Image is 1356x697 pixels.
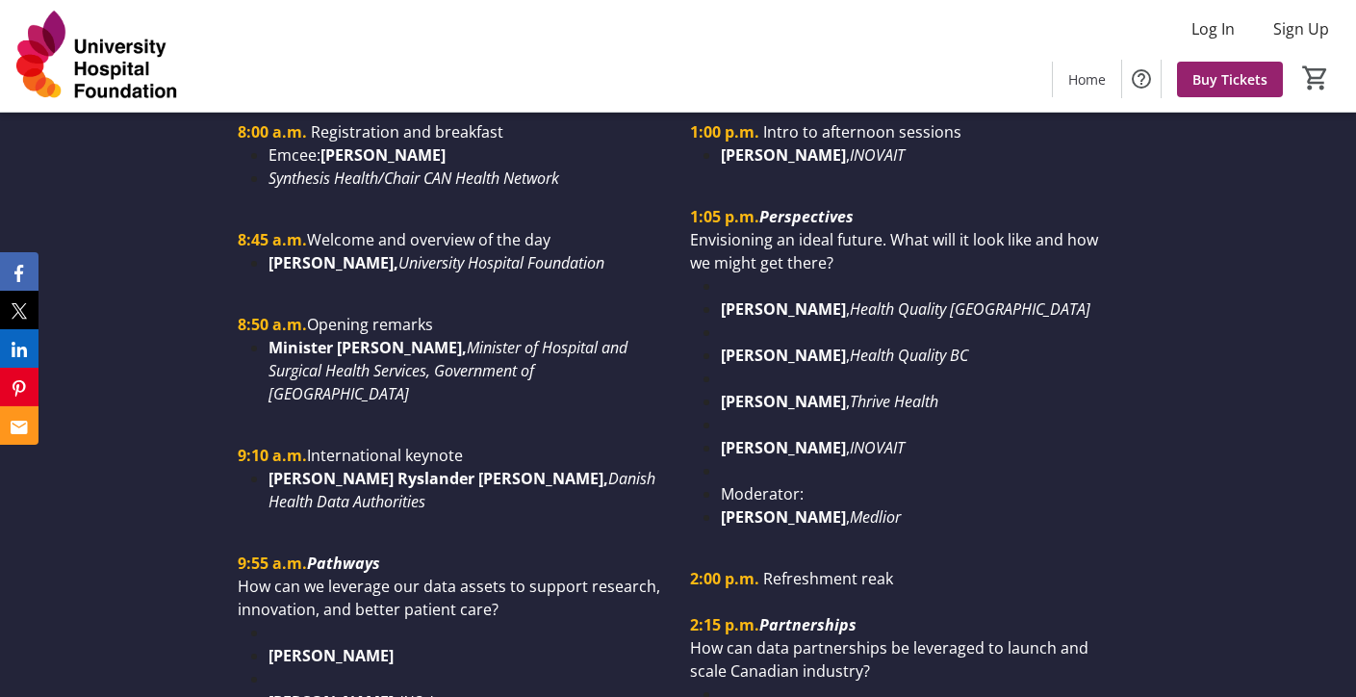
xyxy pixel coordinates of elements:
[311,121,503,142] span: Registration and breakfast
[238,314,307,335] strong: 8:50 a.m.
[1068,69,1106,90] span: Home
[850,144,905,166] em: INOVAIT
[846,144,850,166] span: ,
[1273,17,1329,40] span: Sign Up
[690,637,1088,682] span: How can data partnerships be leveraged to launch and scale Canadian industry?
[398,252,604,273] em: University Hospital Foundation
[238,229,307,250] strong: 8:45 a.m.
[238,445,307,466] strong: 9:10 a.m.
[238,121,307,142] strong: 8:00 a.m.
[846,506,850,528] span: ,
[763,568,893,589] span: Refreshment reak
[721,144,846,166] strong: [PERSON_NAME]
[269,337,467,358] strong: Minister [PERSON_NAME],
[269,468,655,512] em: Danish Health Data Authorities
[721,506,846,528] strong: [PERSON_NAME]
[269,645,394,666] strong: [PERSON_NAME]
[1191,17,1235,40] span: Log In
[690,229,1098,273] span: Envisioning an ideal future. What will it look like and how we might get there?
[850,391,938,412] em: Thrive Health
[1122,60,1161,98] button: Help
[269,337,627,404] em: Minister of Hospital and Surgical Health Services, Government of [GEOGRAPHIC_DATA]
[721,437,846,458] strong: [PERSON_NAME]
[1298,61,1333,95] button: Cart
[269,252,398,273] strong: [PERSON_NAME],
[1053,62,1121,97] a: Home
[269,168,559,189] em: Synthesis Health/Chair CAN Health Network
[269,468,608,489] strong: [PERSON_NAME] Ryslander [PERSON_NAME],
[721,298,846,320] strong: [PERSON_NAME]
[690,206,759,227] strong: 1:05 p.m.
[850,437,905,458] em: INOVAIT
[12,8,183,104] img: University Hospital Foundation's Logo
[721,391,846,412] strong: [PERSON_NAME]
[269,144,320,166] span: Emcee:
[238,553,307,574] strong: 9:55 a.m.
[850,506,901,528] em: Medlior
[850,298,1090,320] em: Health Quality [GEOGRAPHIC_DATA]
[846,391,850,412] span: ,
[763,121,961,142] span: Intro to afternoon sessions
[759,614,857,635] em: Partnerships
[1176,13,1250,44] button: Log In
[320,144,446,166] strong: [PERSON_NAME]
[307,314,433,335] span: Opening remarks
[690,121,759,142] strong: 1:00 p.m.
[307,553,380,574] em: Pathways
[721,483,804,504] span: Moderator:
[846,345,850,366] span: ,
[846,437,850,458] span: ,
[1258,13,1344,44] button: Sign Up
[850,345,968,366] em: Health Quality BC
[307,445,463,466] span: International keynote
[238,576,660,620] span: How can we leverage our data assets to support research, innovation, and better patient care?
[1177,62,1283,97] a: Buy Tickets
[690,568,759,589] strong: 2:00 p.m.
[307,229,550,250] span: Welcome and overview of the day
[846,298,850,320] span: ,
[1192,69,1267,90] span: Buy Tickets
[690,614,759,635] strong: 2:15 p.m.
[759,206,854,227] em: Perspectives
[721,345,846,366] strong: [PERSON_NAME]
